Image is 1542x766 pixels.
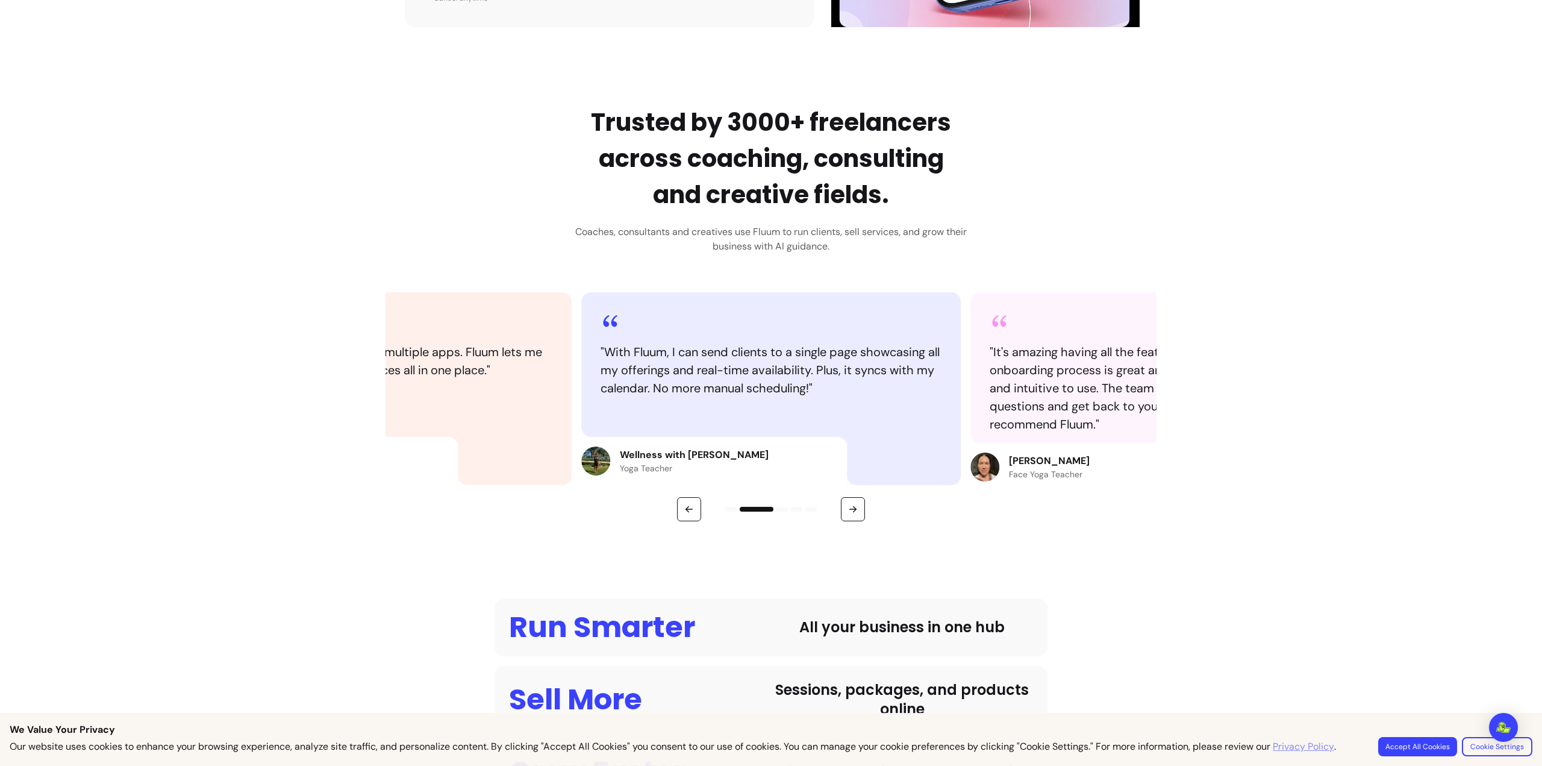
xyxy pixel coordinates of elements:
[10,739,1336,754] p: Our website uses cookies to enhance your browsing experience, analyze site traffic, and personali...
[771,618,1033,637] div: All your business in one hub
[1378,737,1457,756] button: Accept All Cookies
[990,343,1331,433] blockquote: " It's amazing having all the features I need in one place! The onboarding process is great and t...
[1462,737,1532,756] button: Cookie Settings
[771,680,1033,719] div: Sessions, packages, and products online
[211,343,552,379] blockquote: " I no longer juggle Calendly and multiple apps. Fluum lets me manage and promote my services all...
[1009,468,1090,480] p: Face Yoga Teacher
[601,343,941,397] blockquote: " With Fluum, I can send clients to a single page showcasing all my offerings and real-time avail...
[620,462,769,474] p: Yoga Teacher
[581,447,610,476] img: Review avatar
[509,685,642,714] div: Sell More
[1273,739,1334,754] a: Privacy Policy
[1009,454,1090,468] p: [PERSON_NAME]
[575,225,967,254] h3: Coaches, consultants and creatives use Fluum to run clients, sell services, and grow their busine...
[620,448,769,462] p: Wellness with [PERSON_NAME]
[509,613,695,642] div: Run Smarter
[575,104,967,213] h2: Trusted by 3000+ freelancers across coaching, consulting and creative fields.
[1489,713,1518,742] div: Open Intercom Messenger
[10,723,1532,737] p: We Value Your Privacy
[970,453,999,482] img: Review avatar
